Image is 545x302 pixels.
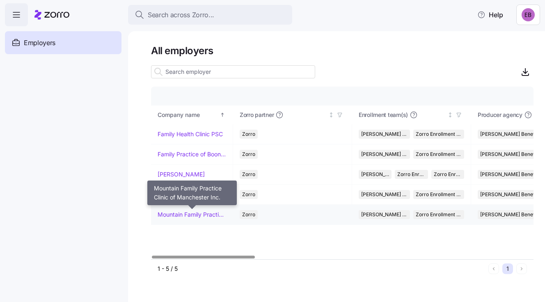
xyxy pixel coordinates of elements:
span: Employers [24,38,55,48]
span: [PERSON_NAME] Benefit Group [361,130,408,139]
span: Zorro Enrollment Team [416,150,462,159]
span: [PERSON_NAME] Benefit Group [361,190,408,199]
span: Zorro partner [240,111,274,119]
span: Zorro Enrollment Team [416,210,462,219]
h1: All employers [151,44,534,57]
span: Search across Zorro... [148,10,214,20]
button: 1 [502,263,513,274]
a: Mountain Family Practice Clinic of Manchester Inc. [158,210,226,219]
span: Zorro [242,190,255,199]
span: Producer agency [478,111,522,119]
a: Employers [5,31,121,54]
span: [PERSON_NAME] Benefit Group [361,170,389,179]
span: Zorro [242,150,255,159]
span: Zorro [242,210,255,219]
button: Search across Zorro... [128,5,292,25]
span: Zorro Enrollment Team [397,170,425,179]
div: Not sorted [328,112,334,118]
a: [PERSON_NAME] [158,170,205,178]
a: Lancaster Family Health Care Clinic LC [158,190,226,199]
span: Zorro [242,130,255,139]
img: e893a1d701ecdfe11b8faa3453cd5ce7 [522,8,535,21]
th: Enrollment team(s)Not sorted [352,105,471,124]
span: Zorro Enrollment Team [416,190,462,199]
a: Family Health Clinic PSC [158,130,223,138]
span: [PERSON_NAME] Benefit Group [361,150,408,159]
div: Sorted ascending [220,112,225,118]
span: [PERSON_NAME] Benefit Group [361,210,408,219]
button: Help [471,7,510,23]
span: Zorro Enrollment Team [416,130,462,139]
div: Company name [158,110,218,119]
button: Next page [516,263,527,274]
span: Zorro Enrollment Experts [434,170,462,179]
button: Previous page [488,263,499,274]
div: Not sorted [447,112,453,118]
th: Company nameSorted ascending [151,105,233,124]
span: Help [477,10,503,20]
div: 1 - 5 / 5 [158,265,485,273]
span: Enrollment team(s) [359,111,408,119]
a: Family Practice of Booneville Inc [158,150,226,158]
input: Search employer [151,65,315,78]
span: Zorro [242,170,255,179]
th: Zorro partnerNot sorted [233,105,352,124]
